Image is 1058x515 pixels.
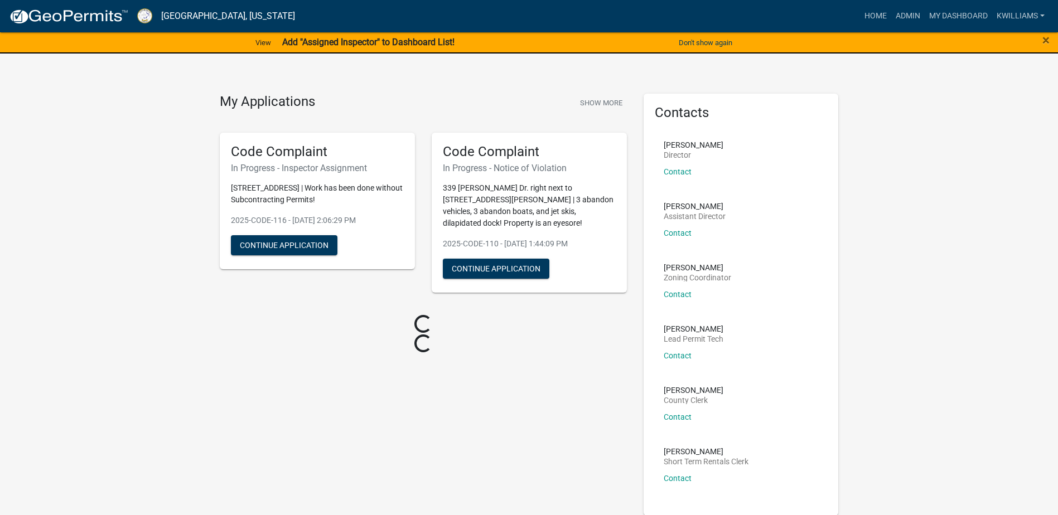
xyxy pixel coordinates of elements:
[664,274,731,281] p: Zoning Coordinator
[443,238,616,250] p: 2025-CODE-110 - [DATE] 1:44:09 PM
[137,8,152,23] img: Putnam County, Georgia
[282,37,455,47] strong: Add "Assigned Inspector" to Dashboard List!
[1042,33,1050,47] button: Close
[1042,32,1050,48] span: ×
[664,212,726,220] p: Assistant Director
[664,448,748,455] p: [PERSON_NAME]
[443,182,616,229] p: 339 [PERSON_NAME] Dr. right next to [STREET_ADDRESS][PERSON_NAME] | 3 abandon vehicles, 3 abandon...
[664,351,692,360] a: Contact
[664,335,723,343] p: Lead Permit Tech
[664,458,748,465] p: Short Term Rentals Clerk
[664,264,731,271] p: [PERSON_NAME]
[664,325,723,333] p: [PERSON_NAME]
[231,235,337,255] button: Continue Application
[576,94,627,112] button: Show More
[664,202,726,210] p: [PERSON_NAME]
[443,163,616,173] h6: In Progress - Notice of Violation
[664,396,723,404] p: County Clerk
[161,7,295,26] a: [GEOGRAPHIC_DATA], [US_STATE]
[231,163,404,173] h6: In Progress - Inspector Assignment
[664,229,692,237] a: Contact
[891,6,925,27] a: Admin
[231,144,404,160] h5: Code Complaint
[251,33,276,52] a: View
[664,141,723,149] p: [PERSON_NAME]
[674,33,737,52] button: Don't show again
[664,151,723,159] p: Director
[220,94,315,110] h4: My Applications
[860,6,891,27] a: Home
[231,215,404,226] p: 2025-CODE-116 - [DATE] 2:06:29 PM
[664,412,692,421] a: Contact
[443,259,549,279] button: Continue Application
[925,6,992,27] a: My Dashboard
[664,167,692,176] a: Contact
[655,105,828,121] h5: Contacts
[992,6,1049,27] a: kwilliams
[664,386,723,394] p: [PERSON_NAME]
[231,182,404,206] p: [STREET_ADDRESS] | Work has been done without Subcontracting Permits!
[664,474,692,483] a: Contact
[664,290,692,299] a: Contact
[443,144,616,160] h5: Code Complaint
